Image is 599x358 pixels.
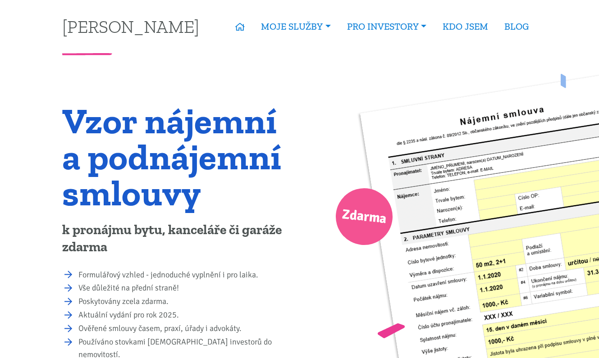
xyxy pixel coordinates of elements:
a: KDO JSEM [434,16,496,37]
li: Aktuální vydání pro rok 2025. [78,309,293,322]
span: Zdarma [341,203,388,231]
p: k pronájmu bytu, kanceláře či garáže zdarma [62,222,293,256]
h1: Vzor nájemní a podnájemní smlouvy [62,103,293,211]
li: Ověřené smlouvy časem, praxí, úřady i advokáty. [78,322,293,335]
li: Formulářový vzhled - jednoduché vyplnění i pro laika. [78,269,293,281]
li: Vše důležité na přední straně! [78,282,293,295]
a: PRO INVESTORY [339,16,434,37]
a: MOJE SLUŽBY [253,16,338,37]
li: Poskytovány zcela zdarma. [78,295,293,308]
a: BLOG [496,16,537,37]
a: [PERSON_NAME] [62,18,199,35]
